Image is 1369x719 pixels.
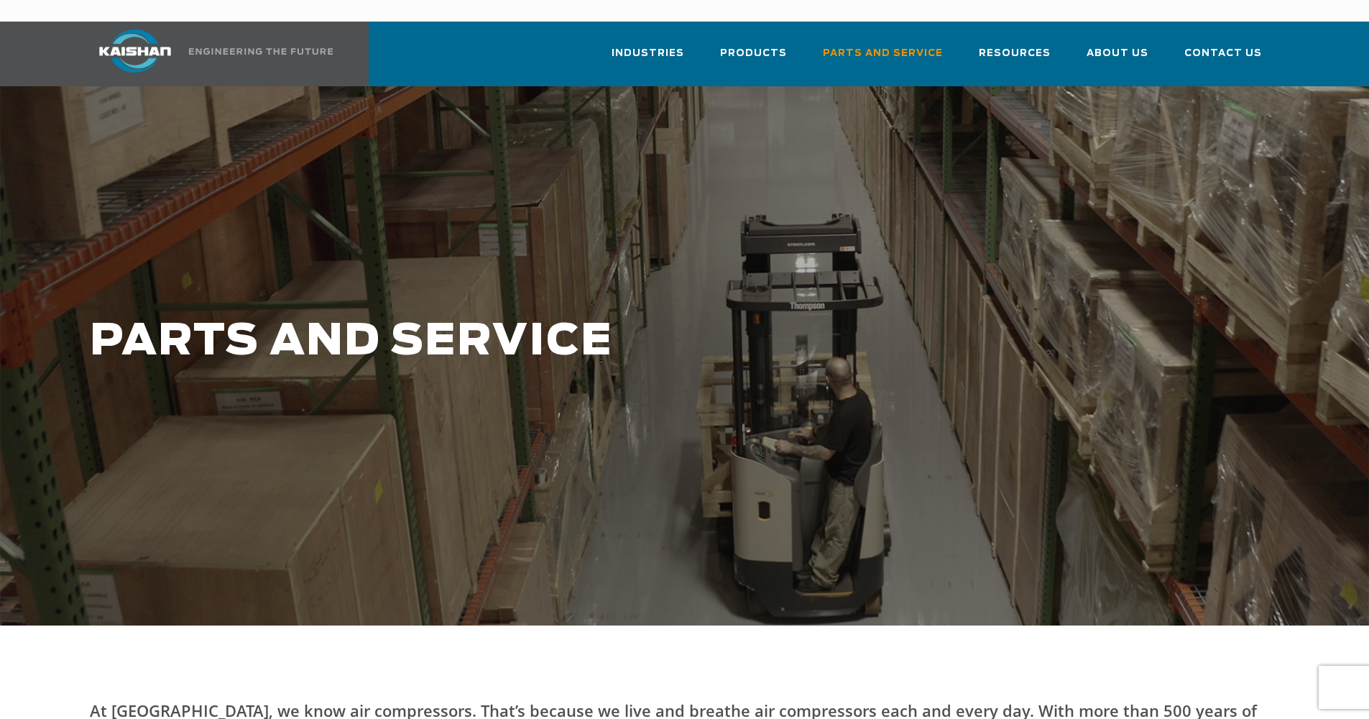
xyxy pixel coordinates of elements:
[90,318,1079,366] h1: PARTS AND SERVICE
[612,35,684,83] a: Industries
[720,35,787,83] a: Products
[720,45,787,62] span: Products
[81,22,336,86] a: Kaishan USA
[979,45,1051,62] span: Resources
[823,45,943,62] span: Parts and Service
[1087,35,1148,83] a: About Us
[81,29,189,73] img: kaishan logo
[1184,45,1262,62] span: Contact Us
[189,48,333,55] img: Engineering the future
[1184,35,1262,83] a: Contact Us
[612,45,684,62] span: Industries
[979,35,1051,83] a: Resources
[1087,45,1148,62] span: About Us
[823,35,943,83] a: Parts and Service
